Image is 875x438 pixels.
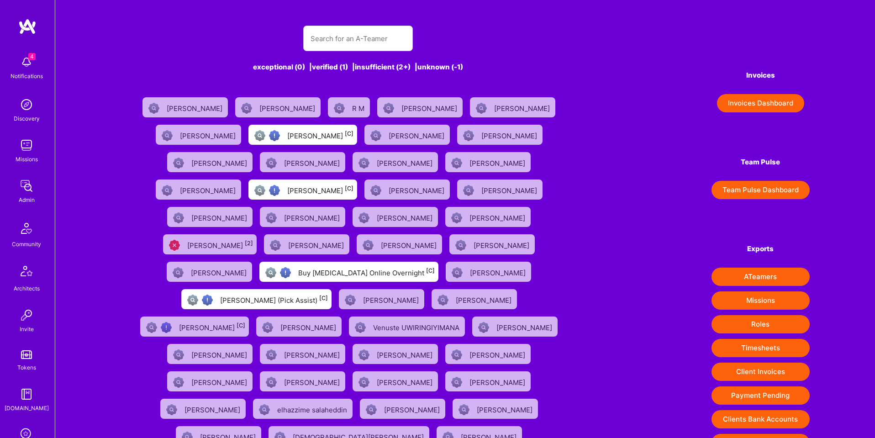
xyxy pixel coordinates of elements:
[437,295,448,306] img: Not Scrubbed
[139,94,232,121] a: Not Scrubbed[PERSON_NAME]
[178,285,335,313] a: Not fully vettedHigh Potential User[PERSON_NAME] (Pick Assist)[C]
[17,177,36,195] img: admin teamwork
[712,158,810,166] h4: Team Pulse
[270,240,281,251] img: Not Scrubbed
[152,176,245,203] a: Not Scrubbed[PERSON_NAME]
[245,121,361,148] a: Not fully vettedHigh Potential User[PERSON_NAME][C]
[173,349,184,360] img: Not Scrubbed
[12,239,41,249] div: Community
[355,322,366,333] img: Not Scrubbed
[287,129,353,141] div: [PERSON_NAME]
[20,324,34,334] div: Invite
[14,114,40,123] div: Discovery
[173,158,184,169] img: Not Scrubbed
[401,101,459,113] div: [PERSON_NAME]
[21,350,32,359] img: tokens
[363,293,421,305] div: [PERSON_NAME]
[288,238,346,250] div: [PERSON_NAME]
[266,158,277,169] img: Not Scrubbed
[476,103,487,114] img: Not Scrubbed
[381,238,438,250] div: [PERSON_NAME]
[496,321,554,332] div: [PERSON_NAME]
[494,101,552,113] div: [PERSON_NAME]
[363,240,374,251] img: Not Scrubbed
[148,103,159,114] img: Not Scrubbed
[266,377,277,388] img: Not Scrubbed
[241,103,252,114] img: Not Scrubbed
[712,71,810,79] h4: Invoices
[446,231,538,258] a: Not Scrubbed[PERSON_NAME]
[162,185,173,196] img: Not Scrubbed
[280,321,338,332] div: [PERSON_NAME]
[163,340,256,368] a: Not Scrubbed[PERSON_NAME]
[249,395,356,422] a: Not Scrubbedelhazzime salaheddin
[269,130,280,141] img: High Potential User
[377,211,434,223] div: [PERSON_NAME]
[377,375,434,387] div: [PERSON_NAME]
[259,404,270,415] img: Not Scrubbed
[152,121,245,148] a: Not Scrubbed[PERSON_NAME]
[442,340,534,368] a: Not Scrubbed[PERSON_NAME]
[260,231,353,258] a: Not Scrubbed[PERSON_NAME]
[478,322,489,333] img: Not Scrubbed
[345,313,469,340] a: Not ScrubbedVenuste UWIRINGIYIMANA
[17,136,36,154] img: teamwork
[456,293,513,305] div: [PERSON_NAME]
[179,321,245,332] div: [PERSON_NAME]
[463,185,474,196] img: Not Scrubbed
[16,154,38,164] div: Missions
[256,340,349,368] a: Not Scrubbed[PERSON_NAME]
[366,404,377,415] img: Not Scrubbed
[19,195,35,205] div: Admin
[383,103,394,114] img: Not Scrubbed
[481,129,539,141] div: [PERSON_NAME]
[169,240,180,251] img: Unqualified
[470,266,527,278] div: [PERSON_NAME]
[352,101,366,113] div: R M
[266,349,277,360] img: Not Scrubbed
[256,368,349,395] a: Not Scrubbed[PERSON_NAME]
[18,18,37,35] img: logo
[451,212,462,223] img: Not Scrubbed
[17,363,36,372] div: Tokens
[712,315,810,333] button: Roles
[481,184,539,195] div: [PERSON_NAME]
[349,203,442,231] a: Not Scrubbed[PERSON_NAME]
[220,293,328,305] div: [PERSON_NAME] (Pick Assist)
[349,148,442,176] a: Not Scrubbed[PERSON_NAME]
[466,94,559,121] a: Not Scrubbed[PERSON_NAME]
[202,295,213,306] img: High Potential User
[187,238,253,250] div: [PERSON_NAME]
[121,62,595,72] div: exceptional (0) | verified (1) | insufficient (2+) | unknown (-1)
[469,348,527,360] div: [PERSON_NAME]
[191,266,248,278] div: [PERSON_NAME]
[358,158,369,169] img: Not Scrubbed
[266,212,277,223] img: Not Scrubbed
[712,94,810,112] a: Invoices Dashboard
[358,212,369,223] img: Not Scrubbed
[442,203,534,231] a: Not Scrubbed[PERSON_NAME]
[284,348,342,360] div: [PERSON_NAME]
[5,403,49,413] div: [DOMAIN_NAME]
[173,377,184,388] img: Not Scrubbed
[463,130,474,141] img: Not Scrubbed
[370,130,381,141] img: Not Scrubbed
[232,94,324,121] a: Not Scrubbed[PERSON_NAME]
[426,267,435,274] sup: [C]
[452,267,463,278] img: Not Scrubbed
[335,285,428,313] a: Not Scrubbed[PERSON_NAME]
[191,375,249,387] div: [PERSON_NAME]
[451,158,462,169] img: Not Scrubbed
[469,375,527,387] div: [PERSON_NAME]
[377,156,434,168] div: [PERSON_NAME]
[180,129,237,141] div: [PERSON_NAME]
[173,267,184,278] img: Not Scrubbed
[277,403,349,415] div: elhazzime salaheddin
[428,285,521,313] a: Not Scrubbed[PERSON_NAME]
[449,395,542,422] a: Not Scrubbed[PERSON_NAME]
[370,185,381,196] img: Not Scrubbed
[259,101,317,113] div: [PERSON_NAME]
[187,295,198,306] img: Not fully vetted
[237,322,245,329] sup: [C]
[345,130,353,137] sup: [C]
